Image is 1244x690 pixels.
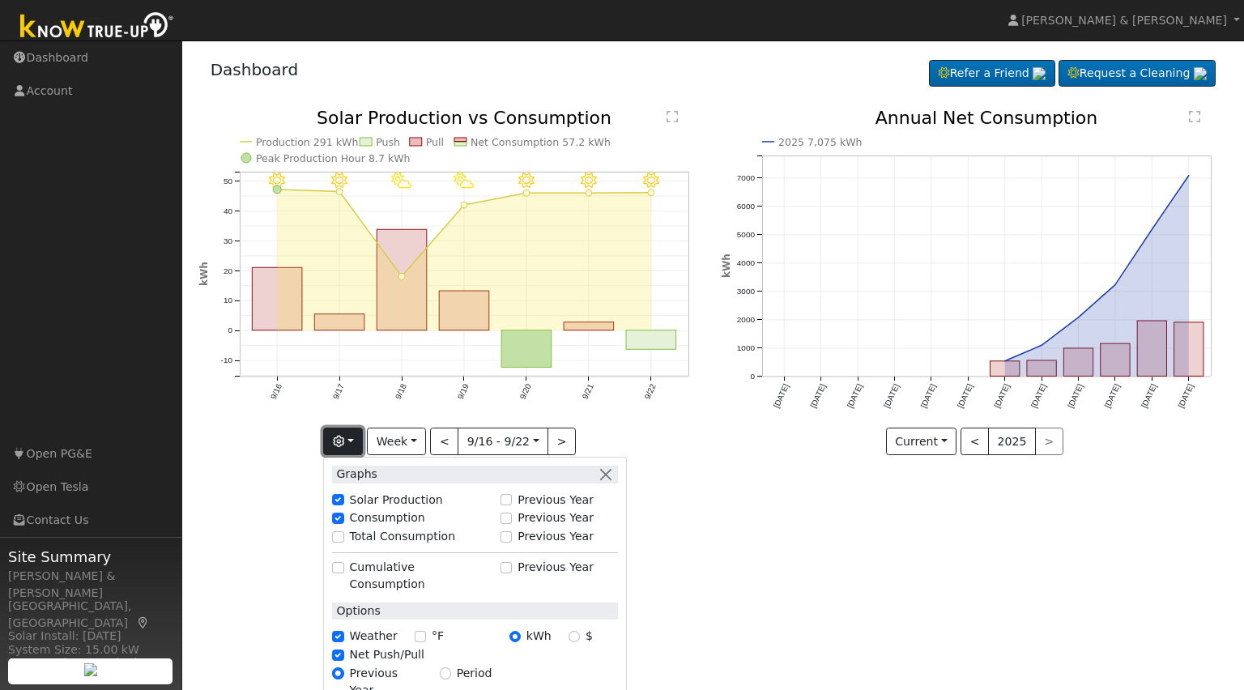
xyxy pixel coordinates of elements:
[331,172,347,189] i: 9/17 - Clear
[1138,321,1167,376] rect: onclick=""
[8,654,173,671] div: Storage Size: 27.0 kWh
[223,207,232,215] text: 40
[415,631,426,642] input: °F
[350,528,456,545] label: Total Consumption
[314,314,364,330] rect: onclick=""
[643,382,658,401] text: 9/22
[8,641,173,658] div: System Size: 15.00 kW
[394,382,408,401] text: 9/18
[518,528,594,545] label: Previous Year
[331,382,346,401] text: 9/17
[547,428,576,455] button: >
[882,382,901,409] text: [DATE]
[1112,282,1118,288] circle: onclick=""
[269,382,283,401] text: 9/16
[501,513,512,524] input: Previous Year
[737,343,756,352] text: 1000
[456,382,471,401] text: 9/19
[350,509,425,526] label: Consumption
[454,172,474,189] i: 9/19 - PartlyCloudy
[350,628,398,645] label: Weather
[581,382,595,401] text: 9/21
[772,382,790,409] text: [DATE]
[929,60,1055,87] a: Refer a Friend
[332,562,343,573] input: Cumulative Consumption
[721,254,732,279] text: kWh
[1101,344,1130,377] rect: onclick=""
[1064,348,1093,376] rect: onclick=""
[223,266,232,275] text: 20
[432,628,444,645] label: °F
[211,60,299,79] a: Dashboard
[961,428,989,455] button: <
[223,236,232,245] text: 30
[350,492,443,509] label: Solar Production
[8,628,173,645] div: Solar Install: [DATE]
[471,136,611,148] text: Net Consumption 57.2 kWh
[518,382,533,401] text: 9/20
[377,230,427,331] rect: onclick=""
[398,274,405,280] circle: onclick=""
[626,330,676,350] rect: onclick=""
[564,322,614,330] rect: onclick=""
[1038,343,1045,349] circle: onclick=""
[228,326,232,335] text: 0
[667,110,678,123] text: 
[526,628,552,645] label: kWh
[750,372,755,381] text: 0
[886,428,957,455] button: Current
[332,466,377,483] label: Graphs
[439,291,489,330] rect: onclick=""
[737,230,756,239] text: 5000
[808,382,827,409] text: [DATE]
[8,546,173,568] span: Site Summary
[988,428,1036,455] button: 2025
[317,108,611,128] text: Solar Production vs Consumption
[350,646,424,663] label: Net Push/Pull
[737,315,756,324] text: 2000
[136,616,151,629] a: Map
[430,428,458,455] button: <
[350,559,492,593] label: Cumulative Consumption
[586,628,593,645] label: $
[643,172,659,189] i: 9/22 - Clear
[778,136,863,148] text: 2025 7,075 kWh
[12,9,182,45] img: Know True-Up
[1029,382,1048,409] text: [DATE]
[1059,60,1216,87] a: Request a Cleaning
[846,382,864,409] text: [DATE]
[273,185,281,194] circle: onclick=""
[501,494,512,505] input: Previous Year
[332,531,343,543] input: Total Consumption
[919,382,938,409] text: [DATE]
[1076,314,1082,321] circle: onclick=""
[461,202,467,208] circle: onclick=""
[332,631,343,642] input: Weather
[1140,382,1158,409] text: [DATE]
[332,513,343,524] input: Consumption
[1021,14,1227,27] span: [PERSON_NAME] & [PERSON_NAME]
[223,296,232,305] text: 10
[457,665,492,682] label: Period
[1186,172,1192,179] circle: onclick=""
[737,287,756,296] text: 3000
[737,173,756,182] text: 7000
[581,172,597,189] i: 9/21 - Clear
[518,492,594,509] label: Previous Year
[1067,382,1085,409] text: [DATE]
[425,136,443,148] text: Pull
[332,650,343,661] input: Net Push/Pull
[1149,226,1156,232] circle: onclick=""
[1002,358,1008,364] circle: onclick=""
[252,268,302,330] rect: onclick=""
[1103,382,1122,409] text: [DATE]
[391,172,411,189] i: 9/18 - PartlyCloudy
[1027,360,1056,376] rect: onclick=""
[1177,382,1195,409] text: [DATE]
[523,190,530,197] circle: onclick=""
[336,189,343,195] circle: onclick=""
[332,667,343,679] input: Previous Year
[991,361,1020,377] rect: onclick=""
[269,172,285,189] i: 9/16 - Clear
[501,531,512,543] input: Previous Year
